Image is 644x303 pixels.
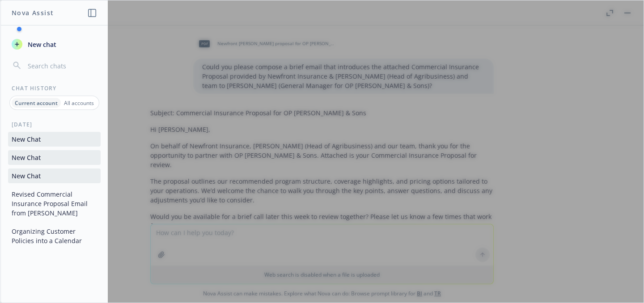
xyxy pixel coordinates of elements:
[8,187,101,220] button: Revised Commercial Insurance Proposal Email from [PERSON_NAME]
[12,8,54,17] h1: Nova Assist
[26,59,97,72] input: Search chats
[8,168,101,183] button: New Chat
[1,84,108,92] div: Chat History
[26,40,56,49] span: New chat
[8,224,101,248] button: Organizing Customer Policies into a Calendar
[8,36,101,52] button: New chat
[15,99,58,107] p: Current account
[8,132,101,147] button: New Chat
[1,121,108,128] div: [DATE]
[8,150,101,165] button: New Chat
[64,99,94,107] p: All accounts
